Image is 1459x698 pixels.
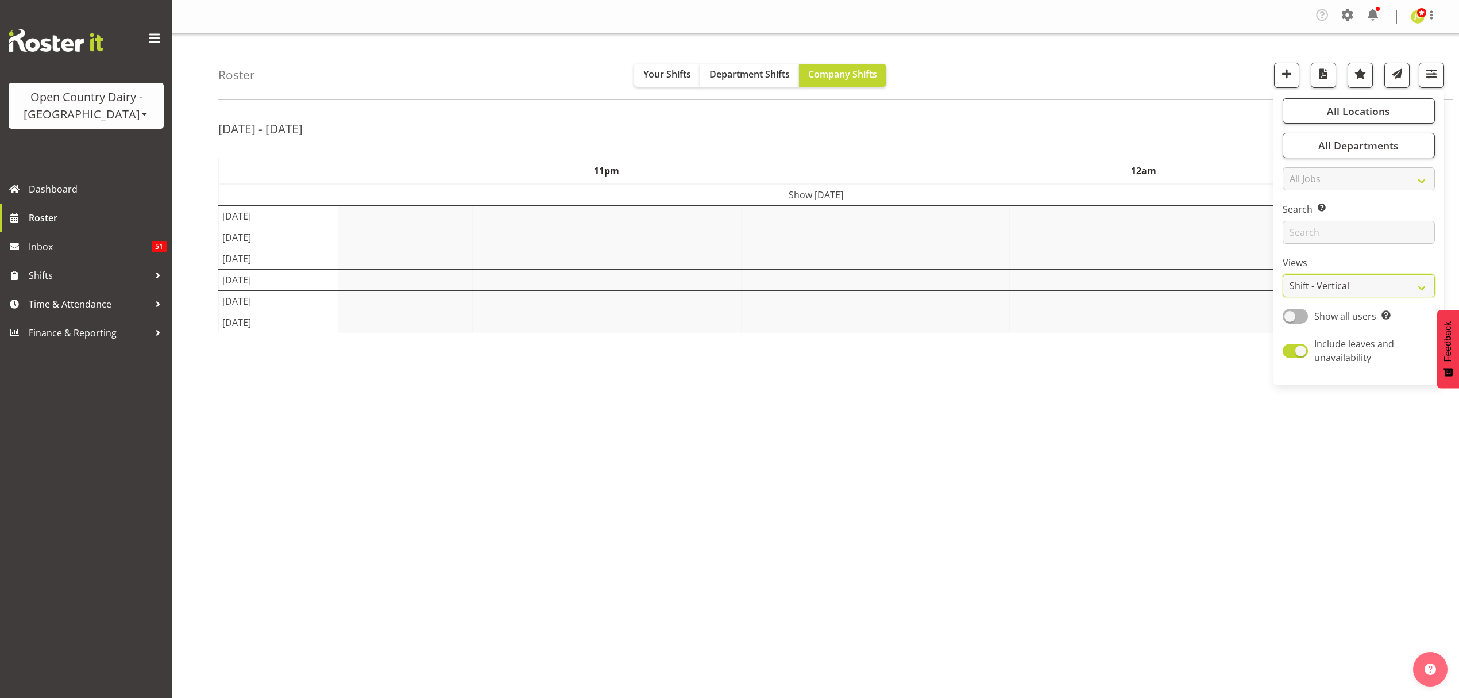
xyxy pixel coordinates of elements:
[219,291,338,312] td: [DATE]
[1327,104,1390,118] span: All Locations
[1314,310,1376,323] span: Show all users
[1283,133,1435,158] button: All Departments
[219,270,338,291] td: [DATE]
[29,238,152,255] span: Inbox
[1274,63,1299,88] button: Add a new shift
[219,206,338,227] td: [DATE]
[1283,256,1435,270] label: Views
[799,64,886,87] button: Company Shifts
[1384,63,1410,88] button: Send a list of all shifts for the selected filtered period to all rostered employees.
[29,296,149,313] span: Time & Attendance
[152,241,167,252] span: 51
[219,248,338,270] td: [DATE]
[875,158,1413,185] th: 12am
[1425,664,1436,675] img: help-xxl-2.png
[1411,10,1425,24] img: jessica-greenwood7429.jpg
[634,64,700,87] button: Your Shifts
[643,68,691,80] span: Your Shifts
[219,227,338,248] td: [DATE]
[29,267,149,284] span: Shifts
[709,68,790,80] span: Department Shifts
[1443,321,1453,362] span: Feedback
[1348,63,1373,88] button: Highlight an important date within the roster.
[1437,310,1459,388] button: Feedback - Show survey
[338,158,875,185] th: 11pm
[218,68,255,82] h4: Roster
[1283,98,1435,124] button: All Locations
[9,29,103,52] img: Rosterit website logo
[29,209,167,227] span: Roster
[1314,338,1394,364] span: Include leaves and unavailability
[1283,202,1435,216] label: Search
[20,89,152,123] div: Open Country Dairy - [GEOGRAPHIC_DATA]
[219,312,338,333] td: [DATE]
[219,184,1413,206] td: Show [DATE]
[1311,63,1336,88] button: Download a PDF of the roster according to the set date range.
[29,324,149,342] span: Finance & Reporting
[1318,139,1399,152] span: All Departments
[218,121,303,136] h2: [DATE] - [DATE]
[1419,63,1444,88] button: Filter Shifts
[700,64,799,87] button: Department Shifts
[29,181,167,198] span: Dashboard
[808,68,877,80] span: Company Shifts
[1283,221,1435,244] input: Search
